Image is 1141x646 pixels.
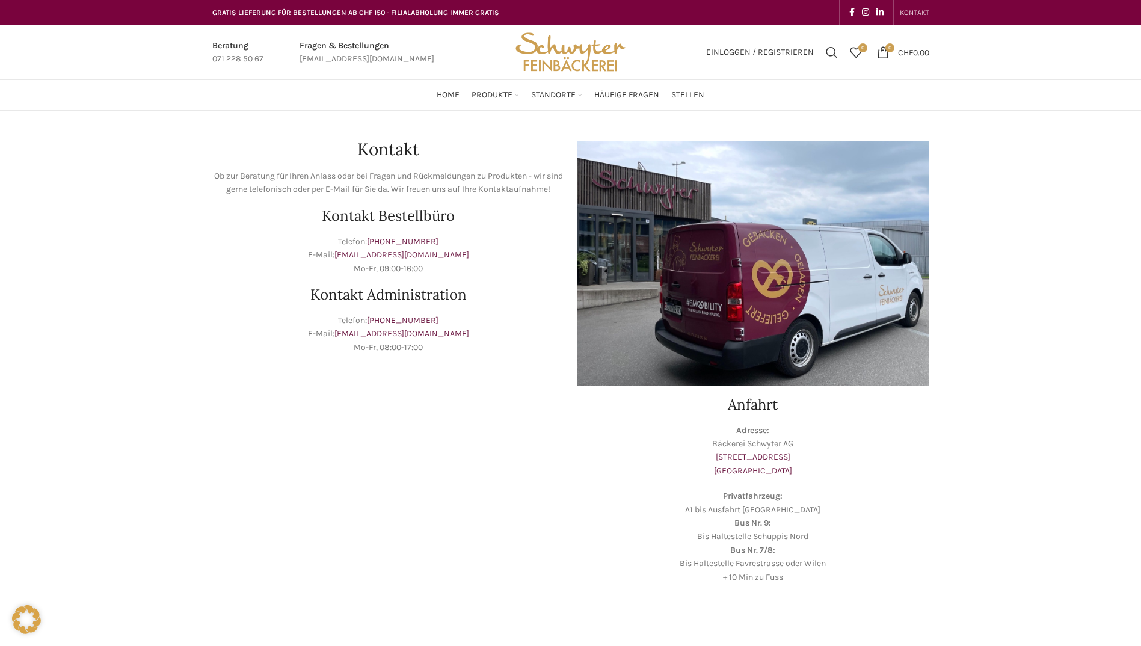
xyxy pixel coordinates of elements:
strong: Adresse: [736,425,769,435]
a: Standorte [531,83,582,107]
div: Secondary navigation [894,1,935,25]
a: Produkte [472,83,519,107]
span: Häufige Fragen [594,90,659,101]
a: Site logo [511,46,629,57]
a: Einloggen / Registrieren [700,40,820,64]
a: Stellen [671,83,704,107]
h2: Kontakt Bestellbüro [212,209,565,223]
span: KONTAKT [900,8,929,17]
iframe: bäckerei schwyter schuppis [212,398,565,578]
span: Einloggen / Registrieren [706,48,814,57]
span: Standorte [531,90,576,101]
p: Bäckerei Schwyter AG [577,424,929,478]
a: Instagram social link [858,4,873,21]
a: 0 CHF0.00 [871,40,935,64]
span: Stellen [671,90,704,101]
span: Home [437,90,460,101]
a: Facebook social link [846,4,858,21]
a: Linkedin social link [873,4,887,21]
a: 0 [844,40,868,64]
a: Infobox link [300,39,434,66]
span: 0 [885,43,894,52]
a: Suchen [820,40,844,64]
span: CHF [898,47,913,57]
strong: Bus Nr. 9: [734,518,771,528]
h2: Kontakt Administration [212,288,565,302]
span: Produkte [472,90,512,101]
a: [EMAIL_ADDRESS][DOMAIN_NAME] [334,328,469,339]
a: [EMAIL_ADDRESS][DOMAIN_NAME] [334,250,469,260]
bdi: 0.00 [898,47,929,57]
p: Telefon: E-Mail: Mo-Fr, 08:00-17:00 [212,314,565,354]
span: 0 [858,43,867,52]
p: A1 bis Ausfahrt [GEOGRAPHIC_DATA] Bis Haltestelle Schuppis Nord Bis Haltestelle Favrestrasse oder... [577,490,929,584]
a: [STREET_ADDRESS][GEOGRAPHIC_DATA] [714,452,792,475]
a: Home [437,83,460,107]
a: Häufige Fragen [594,83,659,107]
div: Main navigation [206,83,935,107]
strong: Bus Nr. 7/8: [730,545,775,555]
p: Ob zur Beratung für Ihren Anlass oder bei Fragen und Rückmeldungen zu Produkten - wir sind gerne ... [212,170,565,197]
h2: Anfahrt [577,398,929,412]
h1: Kontakt [212,141,565,158]
div: Meine Wunschliste [844,40,868,64]
span: GRATIS LIEFERUNG FÜR BESTELLUNGEN AB CHF 150 - FILIALABHOLUNG IMMER GRATIS [212,8,499,17]
a: Infobox link [212,39,263,66]
a: [PHONE_NUMBER] [367,236,438,247]
img: Bäckerei Schwyter [511,25,629,79]
p: Telefon: E-Mail: Mo-Fr, 09:00-16:00 [212,235,565,275]
a: KONTAKT [900,1,929,25]
strong: Privatfahrzeug: [723,491,783,501]
a: [PHONE_NUMBER] [367,315,438,325]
